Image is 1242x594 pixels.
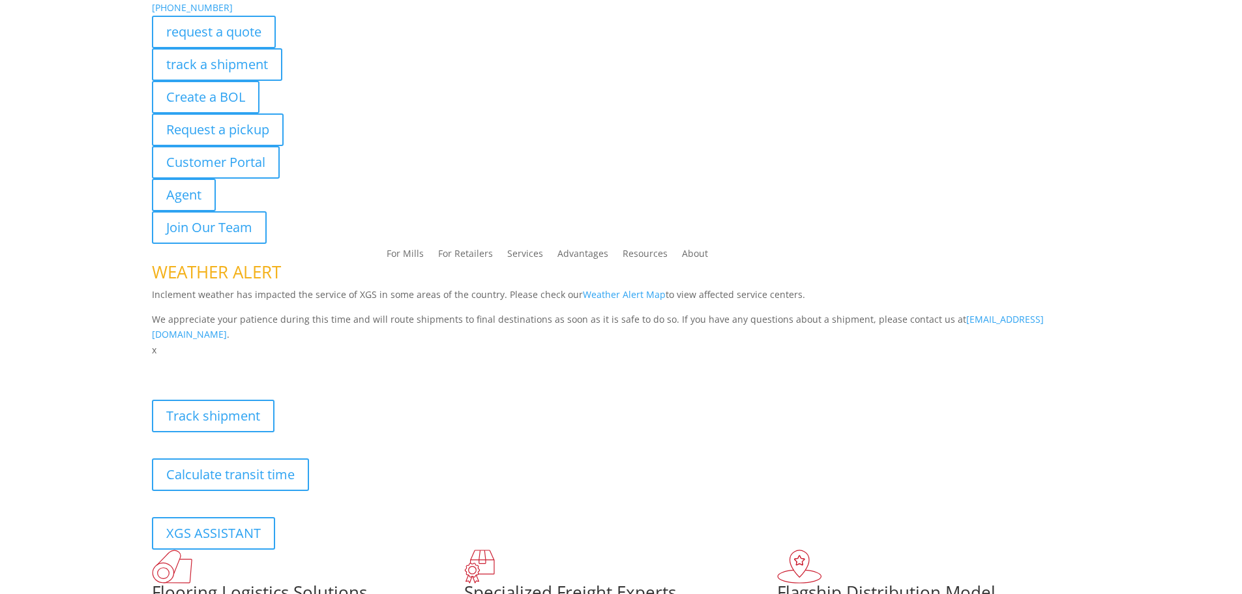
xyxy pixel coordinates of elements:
b: Visibility, transparency, and control for your entire supply chain. [152,360,443,372]
a: Create a BOL [152,81,259,113]
img: xgs-icon-flagship-distribution-model-red [777,550,822,584]
a: Request a pickup [152,113,284,146]
a: [PHONE_NUMBER] [152,1,233,14]
a: Customer Portal [152,146,280,179]
a: Join Our Team [152,211,267,244]
p: We appreciate your patience during this time and will route shipments to final destinations as so... [152,312,1091,343]
a: About [682,249,708,263]
a: Agent [152,179,216,211]
a: For Retailers [438,249,493,263]
img: xgs-icon-focused-on-flooring-red [464,550,495,584]
a: Calculate transit time [152,458,309,491]
img: xgs-icon-total-supply-chain-intelligence-red [152,550,192,584]
a: request a quote [152,16,276,48]
a: Weather Alert Map [583,288,666,301]
a: Track shipment [152,400,274,432]
a: Advantages [557,249,608,263]
a: For Mills [387,249,424,263]
a: track a shipment [152,48,282,81]
p: Inclement weather has impacted the service of XGS in some areas of the country. Please check our ... [152,287,1091,312]
a: Services [507,249,543,263]
a: Resources [623,249,668,263]
span: WEATHER ALERT [152,260,281,284]
p: x [152,342,1091,358]
a: XGS ASSISTANT [152,517,275,550]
